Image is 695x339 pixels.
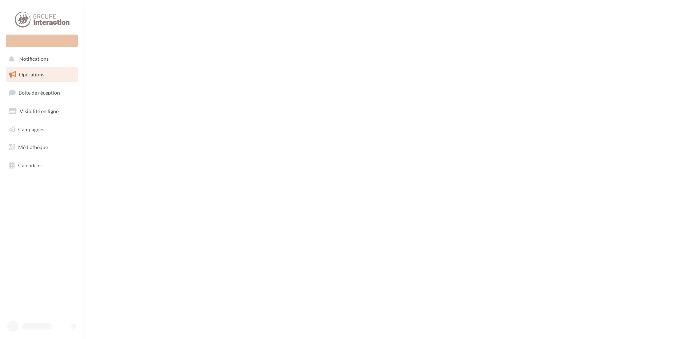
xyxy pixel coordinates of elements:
[4,140,79,155] a: Médiathèque
[4,85,79,100] a: Boîte de réception
[19,71,44,77] span: Opérations
[20,108,59,114] span: Visibilité en ligne
[4,122,79,137] a: Campagnes
[18,126,44,132] span: Campagnes
[6,35,78,47] div: Nouvelle campagne
[18,144,48,150] span: Médiathèque
[4,67,79,82] a: Opérations
[19,89,60,96] span: Boîte de réception
[4,104,79,119] a: Visibilité en ligne
[4,158,79,173] a: Calendrier
[18,162,43,168] span: Calendrier
[19,56,49,62] span: Notifications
